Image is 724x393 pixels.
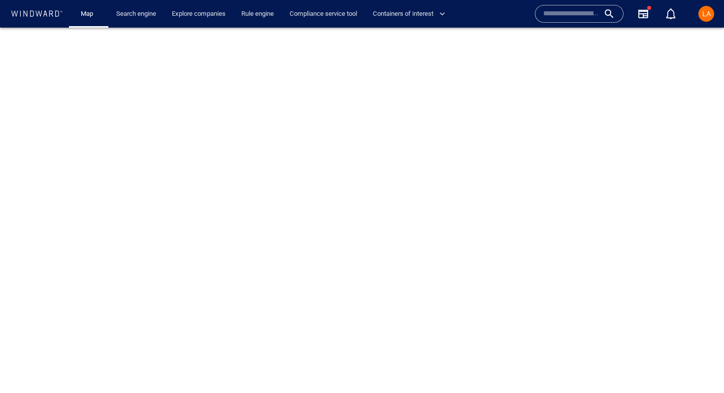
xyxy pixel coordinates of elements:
[696,4,716,24] button: LA
[77,5,100,23] a: Map
[112,5,160,23] a: Search engine
[373,8,445,20] span: Containers of interest
[168,5,230,23] a: Explore companies
[682,349,717,386] iframe: Chat
[702,10,711,18] span: LA
[286,5,361,23] a: Compliance service tool
[237,5,278,23] a: Rule engine
[665,8,677,20] div: Notification center
[369,5,454,23] button: Containers of interest
[73,5,104,23] button: Map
